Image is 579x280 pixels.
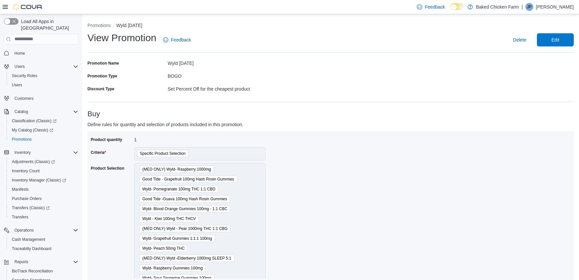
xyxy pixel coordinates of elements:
p: | [521,3,523,11]
span: Transfers (Classic) [12,205,50,210]
a: Inventory Manager (Classic) [9,176,69,184]
span: Cash Management [12,237,45,242]
p: Define rules for quantity and selection of products included in this promotion. [87,121,452,128]
button: Catalog [12,108,31,116]
button: Inventory Count [7,166,81,176]
span: Transfers [9,213,78,221]
nav: An example of EuiBreadcrumbs [87,22,574,30]
span: Classification (Classic) [9,117,78,125]
span: Purchase Orders [12,196,42,201]
span: (MED ONLY) Wyld -Elderberry 1000mg SLEEP 5:1 [139,255,234,262]
button: Security Roles [7,71,81,80]
span: Good Tide - Grapefruit 100mg Hash Rosin Gummies [142,176,234,182]
button: Catalog [1,107,81,116]
a: Adjustments (Classic) [9,158,58,166]
div: Wyld [DATE] [168,58,330,66]
span: Manifests [12,187,29,192]
span: Users [14,64,25,69]
span: Security Roles [12,73,37,78]
span: My Catalog (Classic) [9,126,78,134]
button: Promotions [87,23,111,28]
span: Edit [551,37,559,43]
h3: Buy [87,110,574,118]
span: Catalog [12,108,78,116]
button: BioTrack Reconciliation [7,266,81,276]
span: Promotions [12,137,32,142]
span: Purchase Orders [9,195,78,203]
input: Dark Mode [450,3,464,10]
a: Classification (Classic) [9,117,59,125]
span: Inventory Manager (Classic) [12,178,66,183]
span: Manifests [9,185,78,193]
span: Good Tide -Guava 100mg Hash Rosin Gummies [139,195,230,203]
span: Wyld - Kiwi 100mg THC THCV [142,215,196,222]
span: Users [12,82,22,88]
button: Transfers [7,212,81,222]
span: Wyld- Peach 50mg THC [139,245,188,252]
button: Operations [1,226,81,235]
button: Users [12,63,27,70]
span: Good Tide -Guava 100mg Hash Rosin Gummies [142,196,227,202]
span: Reports [12,258,78,266]
a: Classification (Classic) [7,116,81,126]
span: BioTrack Reconciliation [9,267,78,275]
span: Wyld- Blood Orange Gummies 100mg - 1:1 CBC [139,205,230,212]
label: Criteria [91,150,106,155]
span: Operations [12,226,78,234]
a: Cash Management [9,236,48,243]
a: Feedback [414,0,447,14]
button: Manifests [7,185,81,194]
span: (MED ONLY) Wyld- Raspberry 1000mg [139,166,214,173]
span: (MED ONLY) Wyld - Pear 1000mg THC 1:1 CBG [142,225,228,232]
a: BioTrack Reconciliation [9,267,56,275]
a: Manifests [9,185,31,193]
span: Transfers [12,214,28,220]
a: Customers [12,95,36,102]
span: (MED ONLY) Wyld - Pear 1000mg THC 1:1 CBG [139,225,230,232]
button: Home [1,48,81,58]
span: Catalog [14,109,28,114]
span: Wyld - Kiwi 100mg THC THCV [139,215,199,222]
span: Wyld- Grapefruit Gummies 1:1:1 100mg [142,235,212,242]
span: Wyld- Grapefruit Gummies 1:1:1 100mg [139,235,215,242]
a: Transfers [9,213,31,221]
span: Users [12,63,78,70]
a: My Catalog (Classic) [9,126,56,134]
label: Product quantity [91,137,122,142]
span: Specific Product Selection [137,150,188,157]
p: [PERSON_NAME] [536,3,574,11]
button: Customers [1,94,81,103]
a: Promotions [9,135,35,143]
p: Baked Chicken Farm [476,3,519,11]
img: Cova [13,4,43,10]
a: Inventory Count [9,167,42,175]
a: Purchase Orders [9,195,44,203]
span: Traceabilty Dashboard [12,246,51,251]
span: Operations [14,228,34,233]
div: BOGO [168,71,330,79]
span: Home [14,51,25,56]
span: Load All Apps in [GEOGRAPHIC_DATA] [18,18,78,31]
button: Wyld [DATE] [116,23,142,28]
span: Cash Management [9,236,78,243]
span: Transfers (Classic) [9,204,78,212]
a: Home [12,49,28,57]
span: BioTrack Reconciliation [12,268,53,274]
div: Set Percent Off for the cheapest product [168,84,330,92]
span: Promotions [9,135,78,143]
span: (MED ONLY) Wyld -Elderberry 1000mg SLEEP 5:1 [142,255,231,262]
span: Home [12,49,78,57]
span: Adjustments (Classic) [9,158,78,166]
label: Promotion Type [87,73,117,79]
div: Julio Perez [525,3,533,11]
span: Wyld- Peach 50mg THC [142,245,185,252]
span: Wyld- Raspberry Gummies 100mg [139,265,206,272]
span: Inventory Count [9,167,78,175]
label: Discount Type [87,86,114,92]
button: Users [7,80,81,90]
span: (MED ONLY) Wyld- Raspberry 1000mg [142,166,211,173]
span: Wyld- Pomegranate 100mg THC 1:1 CBD [142,186,215,192]
span: Inventory Manager (Classic) [9,176,78,184]
button: Operations [12,226,36,234]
